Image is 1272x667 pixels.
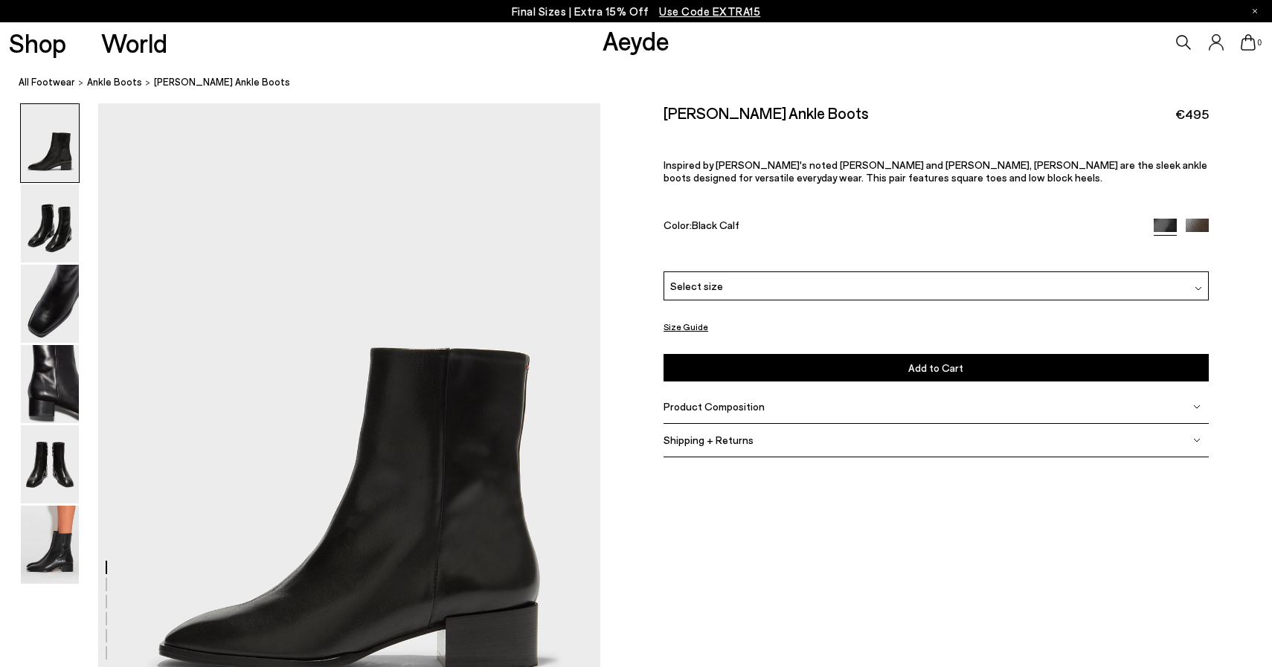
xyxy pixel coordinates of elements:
[670,278,723,294] span: Select size
[87,76,142,88] span: Ankle Boots
[664,158,1207,184] span: Inspired by [PERSON_NAME]'s noted [PERSON_NAME] and [PERSON_NAME], [PERSON_NAME] are the sleek an...
[1241,34,1256,51] a: 0
[603,25,669,56] a: Aeyde
[1195,285,1202,292] img: svg%3E
[664,434,754,446] span: Shipping + Returns
[664,318,708,336] button: Size Guide
[9,30,66,56] a: Shop
[21,265,79,343] img: Lee Leather Ankle Boots - Image 3
[664,400,765,413] span: Product Composition
[101,30,167,56] a: World
[19,62,1272,103] nav: breadcrumb
[664,103,869,122] h2: [PERSON_NAME] Ankle Boots
[21,184,79,262] img: Lee Leather Ankle Boots - Image 2
[21,345,79,423] img: Lee Leather Ankle Boots - Image 4
[692,219,739,231] span: Black Calf
[21,425,79,503] img: Lee Leather Ankle Boots - Image 5
[19,74,75,90] a: All Footwear
[664,219,1136,236] div: Color:
[21,506,79,584] img: Lee Leather Ankle Boots - Image 6
[21,104,79,182] img: Lee Leather Ankle Boots - Image 1
[664,354,1208,381] button: Add to Cart
[908,361,963,374] span: Add to Cart
[1175,105,1209,123] span: €495
[659,4,760,18] span: Navigate to /collections/ss25-final-sizes
[1193,436,1201,444] img: svg%3E
[87,74,142,90] a: Ankle Boots
[512,2,761,21] p: Final Sizes | Extra 15% Off
[1193,403,1201,410] img: svg%3E
[154,74,290,90] span: [PERSON_NAME] Ankle Boots
[1256,39,1263,47] span: 0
